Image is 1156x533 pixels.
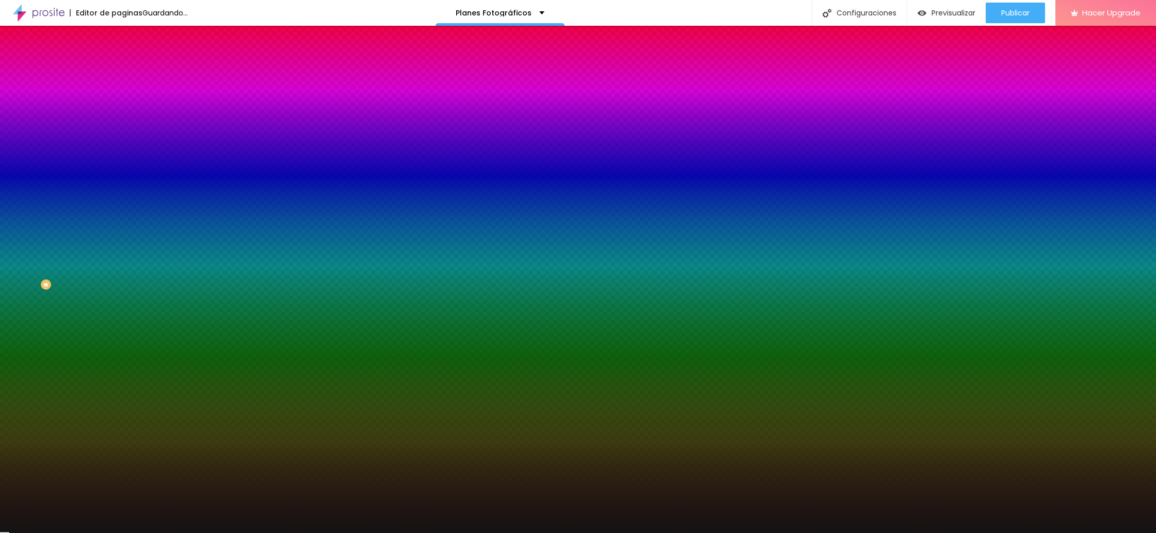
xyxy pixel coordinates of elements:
[932,9,975,17] span: Previsualizar
[1001,9,1030,17] span: Publicar
[907,3,986,23] button: Previsualizar
[70,9,142,16] div: Editor de paginas
[823,9,831,18] img: Icone
[986,3,1045,23] button: Publicar
[142,9,188,16] div: Guardando...
[1082,8,1141,17] span: Hacer Upgrade
[918,9,926,18] img: view-1.svg
[456,9,532,16] p: Planes Fotográficos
